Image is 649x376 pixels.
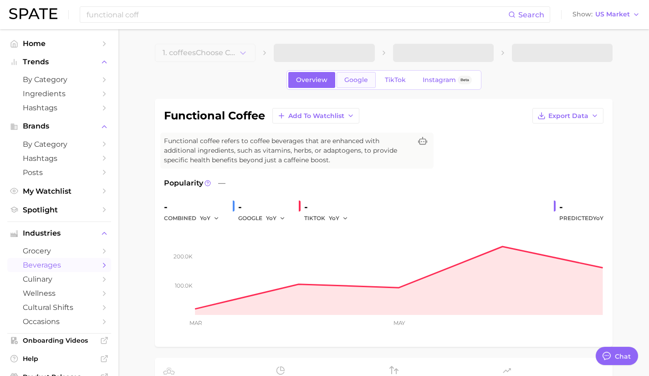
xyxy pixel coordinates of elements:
[559,213,603,224] span: Predicted
[155,44,256,62] button: 1. coffeesChoose Category
[288,112,344,120] span: Add to Watchlist
[7,137,111,151] a: by Category
[393,319,405,326] tspan: May
[164,213,225,224] div: combined
[288,72,335,88] a: Overview
[7,314,111,329] a: occasions
[23,317,96,326] span: occasions
[460,76,469,84] span: Beta
[164,178,203,189] span: Popularity
[23,336,96,345] span: Onboarding Videos
[23,75,96,84] span: by Category
[548,112,588,120] span: Export Data
[23,122,96,130] span: Brands
[266,213,286,224] button: YoY
[23,247,96,255] span: grocery
[7,286,111,300] a: wellness
[23,39,96,48] span: Home
[7,272,111,286] a: culinary
[304,213,354,224] div: TIKTOK
[163,49,238,57] span: 1. coffees Choose Category
[23,275,96,283] span: culinary
[7,184,111,198] a: My Watchlist
[23,229,96,237] span: Industries
[7,227,111,240] button: Industries
[86,7,508,22] input: Search here for a brand, industry, or ingredient
[7,55,111,69] button: Trends
[7,258,111,272] a: beverages
[7,72,111,87] a: by Category
[329,213,348,224] button: YoY
[23,187,96,196] span: My Watchlist
[7,244,111,258] a: grocery
[423,76,456,84] span: Instagram
[296,76,327,84] span: Overview
[23,103,96,112] span: Hashtags
[266,214,276,222] span: YoY
[7,119,111,133] button: Brands
[23,140,96,149] span: by Category
[572,12,593,17] span: Show
[593,215,603,221] span: YoY
[23,168,96,177] span: Posts
[218,178,225,189] span: —
[559,200,603,214] div: -
[164,136,412,165] span: Functional coffee refers to coffee beverages that are enhanced with additional ingredients, such ...
[7,300,111,314] a: cultural shifts
[7,87,111,101] a: Ingredients
[9,8,57,19] img: SPATE
[23,89,96,98] span: Ingredients
[238,200,291,214] div: -
[415,72,480,88] a: InstagramBeta
[385,76,406,84] span: TikTok
[23,206,96,214] span: Spotlight
[532,108,603,124] button: Export Data
[7,151,111,165] a: Hashtags
[304,200,354,214] div: -
[377,72,414,88] a: TikTok
[7,36,111,51] a: Home
[7,352,111,366] a: Help
[164,200,225,214] div: -
[570,9,642,21] button: ShowUS Market
[164,110,265,121] h1: functional coffee
[337,72,376,88] a: Google
[200,214,210,222] span: YoY
[23,289,96,298] span: wellness
[7,101,111,115] a: Hashtags
[344,76,368,84] span: Google
[518,10,544,19] span: Search
[23,154,96,163] span: Hashtags
[23,261,96,269] span: beverages
[200,213,220,224] button: YoY
[7,203,111,217] a: Spotlight
[595,12,630,17] span: US Market
[189,319,202,326] tspan: Mar
[23,58,96,66] span: Trends
[272,108,359,124] button: Add to Watchlist
[23,355,96,363] span: Help
[7,165,111,180] a: Posts
[329,214,339,222] span: YoY
[7,334,111,347] a: Onboarding Videos
[23,303,96,312] span: cultural shifts
[238,213,291,224] div: GOOGLE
